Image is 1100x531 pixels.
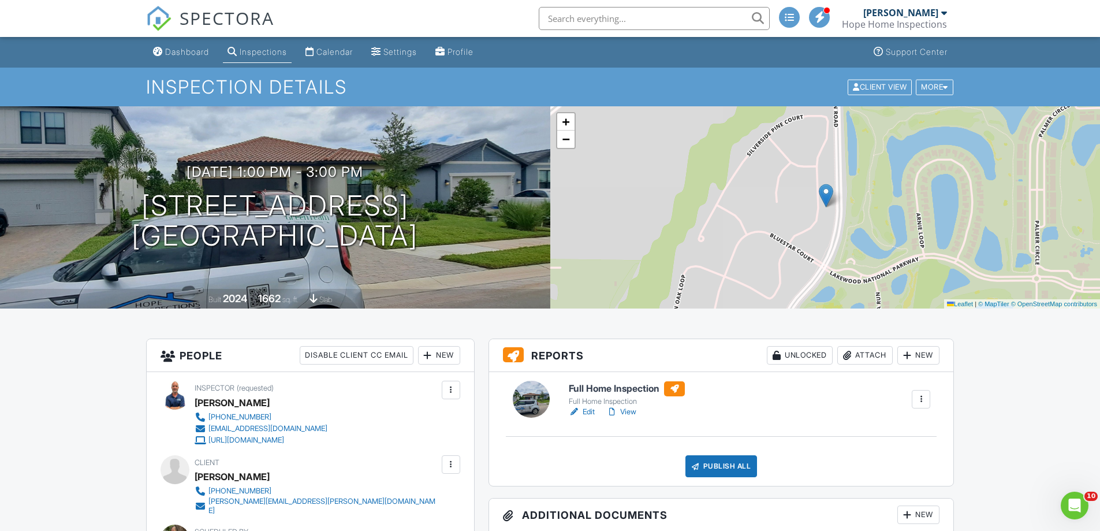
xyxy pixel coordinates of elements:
[208,436,284,445] div: [URL][DOMAIN_NAME]
[223,42,292,63] a: Inspections
[897,506,939,524] div: New
[847,82,915,91] a: Client View
[562,114,569,129] span: +
[418,346,460,365] div: New
[208,487,271,496] div: [PHONE_NUMBER]
[208,424,327,433] div: [EMAIL_ADDRESS][DOMAIN_NAME]
[606,406,636,418] a: View
[1011,300,1097,307] a: © OpenStreetMap contributors
[557,113,575,131] a: Zoom in
[837,346,893,365] div: Attach
[300,346,413,365] div: Disable Client CC Email
[195,423,327,435] a: [EMAIL_ADDRESS][DOMAIN_NAME]
[148,42,214,63] a: Dashboard
[195,411,327,423] a: [PHONE_NUMBER]
[301,42,357,63] a: Calendar
[208,413,271,422] div: [PHONE_NUMBER]
[767,346,833,365] div: Unlocked
[319,295,332,304] span: slab
[431,42,478,63] a: Profile
[146,77,954,97] h1: Inspection Details
[886,47,948,57] div: Support Center
[863,7,938,18] div: [PERSON_NAME]
[569,397,685,406] div: Full Home Inspection
[569,381,685,407] a: Full Home Inspection Full Home Inspection
[383,47,417,57] div: Settings
[975,300,976,307] span: |
[316,47,353,57] div: Calendar
[187,164,363,180] h3: [DATE] 1:00 pm - 3:00 pm
[240,47,287,57] div: Inspections
[869,42,952,63] a: Support Center
[569,381,685,396] h6: Full Home Inspection
[685,455,758,477] div: Publish All
[569,406,595,418] a: Edit
[208,497,439,515] div: [PERSON_NAME][EMAIL_ADDRESS][PERSON_NAME][DOMAIN_NAME]
[367,42,422,63] a: Settings
[165,47,209,57] div: Dashboard
[897,346,939,365] div: New
[195,485,439,497] a: [PHONE_NUMBER]
[195,394,270,411] div: [PERSON_NAME]
[195,497,439,515] a: [PERSON_NAME][EMAIL_ADDRESS][PERSON_NAME][DOMAIN_NAME]
[489,339,954,372] h3: Reports
[842,18,947,30] div: Hope Home Inspections
[146,6,171,31] img: The Best Home Inspection Software - Spectora
[848,79,912,95] div: Client View
[562,132,569,146] span: −
[223,292,247,305] div: 2024
[1061,492,1088,519] iframe: Intercom live chat
[195,435,327,446] a: [URL][DOMAIN_NAME]
[195,468,270,485] div: [PERSON_NAME]
[539,7,770,30] input: Search everything...
[282,295,299,304] span: sq. ft.
[195,384,234,392] span: Inspector
[1084,492,1098,501] span: 10
[180,6,274,30] span: SPECTORA
[237,384,274,392] span: (requested)
[947,300,973,307] a: Leaflet
[147,339,474,372] h3: People
[557,131,575,148] a: Zoom out
[448,47,473,57] div: Profile
[819,184,833,207] img: Marker
[916,79,953,95] div: More
[132,191,418,252] h1: [STREET_ADDRESS] [GEOGRAPHIC_DATA]
[208,295,221,304] span: Built
[146,16,274,40] a: SPECTORA
[978,300,1009,307] a: © MapTiler
[195,458,219,467] span: Client
[258,292,281,305] div: 1662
